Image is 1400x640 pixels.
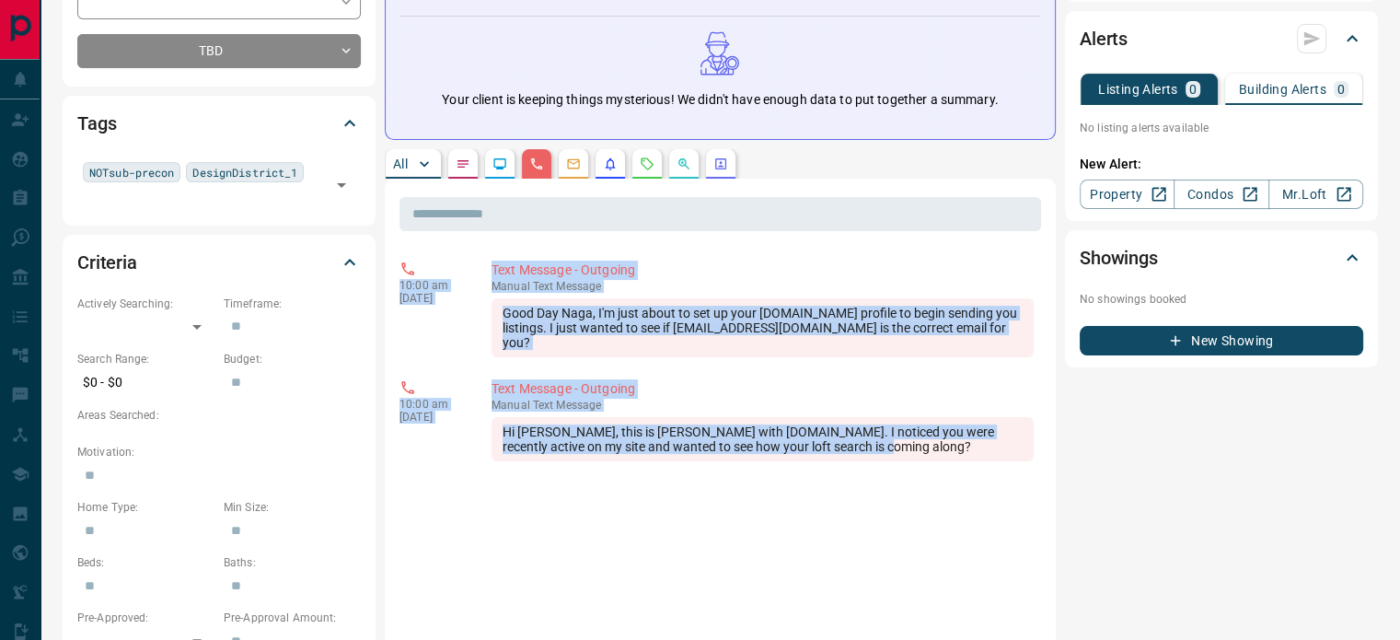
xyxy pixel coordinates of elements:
a: Condos [1174,180,1268,209]
p: Text Message - Outgoing [492,379,1034,399]
p: [DATE] [399,411,464,424]
p: [DATE] [399,292,464,305]
svg: Emails [566,157,581,171]
a: Property [1080,180,1174,209]
p: Pre-Approval Amount: [224,610,361,626]
p: Your client is keeping things mysterious! We didn't have enough data to put together a summary. [442,90,998,110]
p: Listing Alerts [1098,83,1178,96]
p: 10:00 am [399,279,464,292]
h2: Showings [1080,243,1158,273]
p: Actively Searching: [77,296,214,312]
button: New Showing [1080,326,1363,355]
p: $0 - $0 [77,367,214,398]
p: Text Message [492,399,1034,412]
h2: Criteria [77,248,137,277]
svg: Lead Browsing Activity [492,157,507,171]
span: NOTsub-precon [89,163,174,181]
div: Good Day Naga, I'm just about to set up your [DOMAIN_NAME] profile to begin sending you listings.... [492,298,1034,357]
p: Timeframe: [224,296,361,312]
svg: Agent Actions [713,157,728,171]
svg: Opportunities [677,157,691,171]
p: 10:00 am [399,398,464,411]
svg: Notes [456,157,470,171]
div: Criteria [77,240,361,285]
h2: Tags [77,109,116,138]
div: Alerts [1080,17,1363,61]
span: manual [492,280,530,293]
p: Beds: [77,554,214,571]
p: Search Range: [77,351,214,367]
p: All [393,157,408,170]
p: Pre-Approved: [77,610,214,626]
a: Mr.Loft [1268,180,1363,209]
p: Home Type: [77,499,214,516]
svg: Requests [640,157,654,171]
p: 0 [1189,83,1197,96]
p: Building Alerts [1239,83,1326,96]
div: TBD [77,34,361,68]
p: No listing alerts available [1080,120,1363,136]
div: Tags [77,101,361,145]
p: Baths: [224,554,361,571]
span: DesignDistrict_1 [192,163,297,181]
div: Hi [PERSON_NAME], this is [PERSON_NAME] with [DOMAIN_NAME]. I noticed you were recently active on... [492,417,1034,461]
p: Budget: [224,351,361,367]
p: Min Size: [224,499,361,516]
p: No showings booked [1080,291,1363,308]
h2: Alerts [1080,24,1128,53]
button: Open [329,172,354,198]
p: Text Message - Outgoing [492,261,1034,280]
p: 0 [1337,83,1345,96]
svg: Listing Alerts [603,157,618,171]
p: Motivation: [77,444,361,460]
svg: Calls [529,157,544,171]
span: manual [492,399,530,412]
p: Text Message [492,280,1034,293]
div: Showings [1080,236,1363,280]
p: Areas Searched: [77,407,361,424]
p: New Alert: [1080,155,1363,174]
